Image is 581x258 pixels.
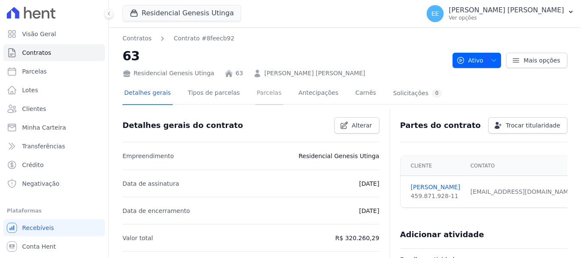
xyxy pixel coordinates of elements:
p: R$ 320.260,29 [335,233,379,243]
a: Carnês [353,82,378,105]
span: Crédito [22,161,44,169]
a: [PERSON_NAME] [PERSON_NAME] [264,69,365,78]
a: Negativação [3,175,105,192]
span: Ativo [456,53,484,68]
h3: Adicionar atividade [400,230,484,240]
a: Parcelas [3,63,105,80]
a: Alterar [334,117,379,133]
th: Contato [465,156,580,176]
th: Cliente [401,156,465,176]
p: [DATE] [359,206,379,216]
a: Contratos [3,44,105,61]
p: Ver opções [449,14,564,21]
a: Contrato #8feecb92 [174,34,234,43]
button: EE [PERSON_NAME] [PERSON_NAME] Ver opções [420,2,581,26]
a: Tipos de parcelas [186,82,242,105]
a: Lotes [3,82,105,99]
a: [PERSON_NAME] [411,183,460,192]
span: Minha Carteira [22,123,66,132]
p: Empreendimento [122,151,174,161]
button: Residencial Genesis Utinga [122,5,241,21]
p: Data de assinatura [122,179,179,189]
div: 0 [432,89,442,97]
p: Valor total [122,233,153,243]
span: Transferências [22,142,65,150]
a: Conta Hent [3,238,105,255]
button: Ativo [453,53,501,68]
span: Lotes [22,86,38,94]
p: Data de encerramento [122,206,190,216]
span: Trocar titularidade [506,121,560,130]
a: Detalhes gerais [122,82,173,105]
h3: Partes do contrato [400,120,481,130]
span: Visão Geral [22,30,56,38]
span: Recebíveis [22,224,54,232]
a: Contratos [122,34,151,43]
div: Plataformas [7,206,102,216]
span: Alterar [352,121,372,130]
span: Mais opções [524,56,560,65]
a: Minha Carteira [3,119,105,136]
a: Mais opções [506,53,567,68]
a: Solicitações0 [391,82,444,105]
div: Solicitações [393,89,442,97]
h3: Detalhes gerais do contrato [122,120,243,130]
a: Clientes [3,100,105,117]
a: Visão Geral [3,26,105,43]
a: Trocar titularidade [488,117,567,133]
a: Crédito [3,156,105,173]
p: [PERSON_NAME] [PERSON_NAME] [449,6,564,14]
nav: Breadcrumb [122,34,446,43]
span: Contratos [22,48,51,57]
a: 63 [236,69,243,78]
a: Recebíveis [3,219,105,236]
span: Clientes [22,105,46,113]
a: Antecipações [297,82,340,105]
nav: Breadcrumb [122,34,234,43]
p: [DATE] [359,179,379,189]
div: [EMAIL_ADDRESS][DOMAIN_NAME] [470,187,575,196]
span: Parcelas [22,67,47,76]
span: Negativação [22,179,60,188]
span: Conta Hent [22,242,56,251]
div: 459.871.928-11 [411,192,460,201]
span: EE [431,11,439,17]
p: Residencial Genesis Utinga [299,151,379,161]
a: Parcelas [255,82,283,105]
h2: 63 [122,46,446,65]
div: Residencial Genesis Utinga [122,69,214,78]
a: Transferências [3,138,105,155]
